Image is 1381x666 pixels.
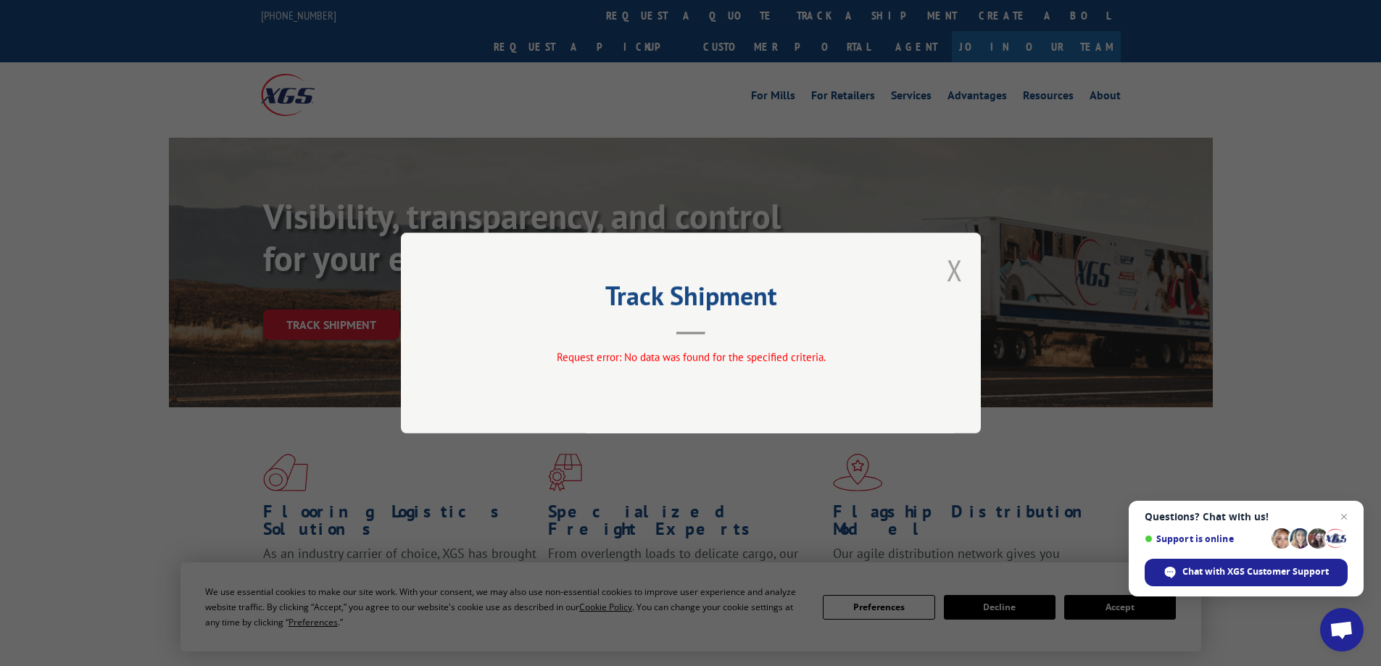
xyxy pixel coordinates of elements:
span: Questions? Chat with us! [1145,511,1348,523]
div: Open chat [1320,608,1364,652]
span: Chat with XGS Customer Support [1182,565,1329,578]
h2: Track Shipment [473,286,908,313]
button: Close modal [947,251,963,289]
span: Close chat [1335,508,1353,525]
div: Chat with XGS Customer Support [1145,559,1348,586]
span: Support is online [1145,533,1266,544]
span: Request error: No data was found for the specified criteria. [556,350,825,364]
